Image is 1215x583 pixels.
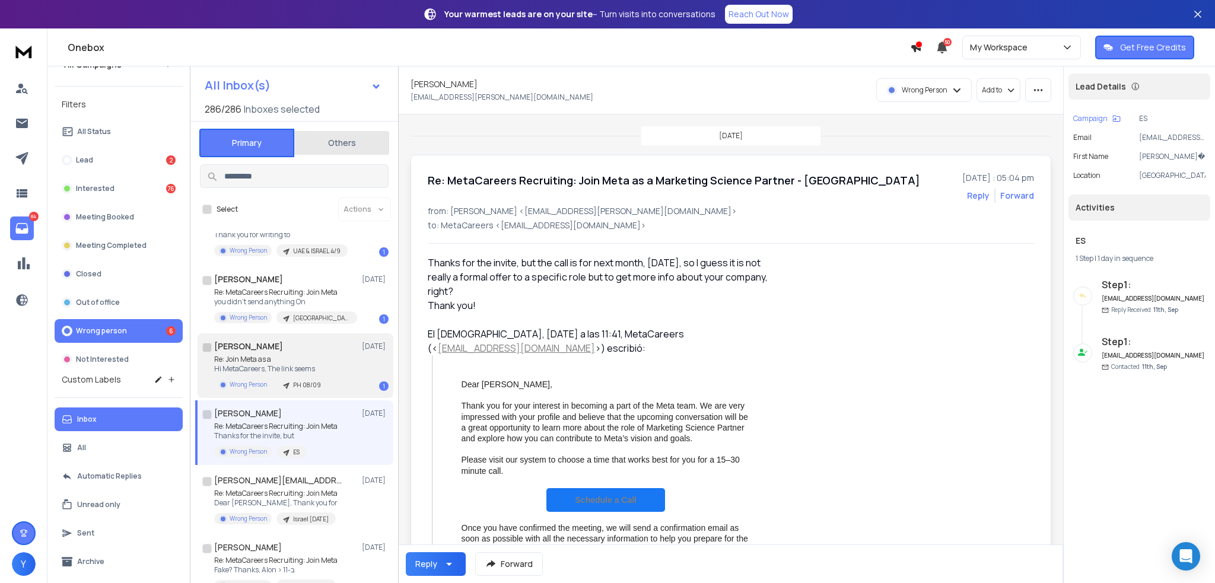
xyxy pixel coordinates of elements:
[546,488,665,512] a: Schedule a Call
[1172,542,1200,571] div: Open Intercom Messenger
[76,212,134,222] p: Meeting Booked
[55,205,183,229] button: Meeting Booked
[55,407,183,431] button: Inbox
[12,552,36,576] span: Y
[943,38,952,46] span: 50
[428,327,774,355] div: El [DEMOGRAPHIC_DATA], [DATE] a las 11:41, MetaCareers (< >) escribió:
[62,374,121,386] h3: Custom Labels
[230,246,267,255] p: Wrong Person
[462,454,750,476] div: Please visit our system to choose a time that works best for you for a 15–30 minute call.
[77,472,142,481] p: Automatic Replies
[1153,305,1178,314] span: 11th, Sep
[55,493,183,517] button: Unread only
[55,234,183,257] button: Meeting Completed
[406,552,466,576] button: Reply
[1076,235,1203,247] h1: ES
[1068,195,1210,221] div: Activities
[293,314,350,323] p: [GEOGRAPHIC_DATA] + [GEOGRAPHIC_DATA] [DATE]
[475,552,543,576] button: Forward
[1073,114,1108,123] p: Campaign
[415,558,437,570] div: Reply
[76,355,129,364] p: Not Interested
[1102,351,1206,360] h6: [EMAIL_ADDRESS][DOMAIN_NAME]
[214,230,348,240] p: Thank you for writing to
[214,355,328,364] p: Re: Join Meta as a
[77,528,94,538] p: Sent
[77,557,104,566] p: Archive
[462,523,750,555] div: Once you have confirmed the meeting, we will send a confirmation email as soon as possible with a...
[166,155,176,165] div: 2
[970,42,1032,53] p: My Workspace
[362,409,389,418] p: [DATE]
[10,216,34,240] a: 84
[379,247,389,257] div: 1
[29,212,39,221] p: 84
[230,380,267,389] p: Wrong Person
[1139,133,1206,142] p: [EMAIL_ADDRESS][PERSON_NAME][DOMAIN_NAME]
[55,521,183,545] button: Sent
[214,340,283,352] h1: [PERSON_NAME]
[1120,42,1186,53] p: Get Free Credits
[362,342,389,351] p: [DATE]
[725,5,793,24] a: Reach Out Now
[293,381,321,390] p: PH 08/09
[55,148,183,172] button: Lead2
[76,269,101,279] p: Closed
[199,129,294,157] button: Primary
[1000,190,1034,202] div: Forward
[379,381,389,391] div: 1
[362,476,389,485] p: [DATE]
[411,78,478,90] h1: [PERSON_NAME]
[76,184,114,193] p: Interested
[438,342,595,355] a: [EMAIL_ADDRESS][DOMAIN_NAME]
[55,96,183,113] h3: Filters
[1076,81,1126,93] p: Lead Details
[205,102,241,116] span: 286 / 286
[1073,171,1101,180] p: location
[217,205,238,214] label: Select
[719,131,743,141] p: [DATE]
[1073,133,1092,142] p: Email
[214,288,357,297] p: Re: MetaCareers Recruiting: Join Meta
[444,8,715,20] p: – Turn visits into conversations
[55,550,183,574] button: Archive
[77,127,111,136] p: All Status
[362,543,389,552] p: [DATE]
[1102,334,1206,349] h6: Step 1 :
[55,177,183,200] button: Interested76
[214,364,328,374] p: Hi MetaCareers, The link seems
[362,275,389,284] p: [DATE]
[55,436,183,460] button: All
[214,498,338,508] p: Dear [PERSON_NAME], Thank you for
[166,184,176,193] div: 76
[1111,362,1167,371] p: Contacted
[230,514,267,523] p: Wrong Person
[166,326,176,336] div: 6
[77,415,97,424] p: Inbox
[76,298,120,307] p: Out of office
[214,489,338,498] p: Re: MetaCareers Recruiting: Join Meta
[294,130,389,156] button: Others
[55,291,183,314] button: Out of office
[230,447,267,456] p: Wrong Person
[967,190,990,202] button: Reply
[12,40,36,62] img: logo
[1139,114,1206,123] p: ES
[428,298,774,313] div: Thank you!
[1102,294,1206,303] h6: [EMAIL_ADDRESS][DOMAIN_NAME]
[1095,36,1194,59] button: Get Free Credits
[55,262,183,286] button: Closed
[214,273,283,285] h1: [PERSON_NAME]
[214,431,338,441] p: Thanks for the invite, but
[77,500,120,509] p: Unread only
[293,247,341,256] p: UAE & ISRAEL 4/9
[462,400,750,444] div: Thank you for your interest in becoming a part of the Meta team. We are very impressed with your ...
[729,8,789,20] p: Reach Out Now
[428,256,774,313] div: Thanks for the invite, but the call is for next month, [DATE], so I guess it is not really a form...
[214,556,338,565] p: Re: MetaCareers Recruiting: Join Meta
[1073,152,1108,161] p: First Name
[76,155,93,165] p: Lead
[1111,305,1178,314] p: Reply Received
[444,8,593,20] strong: Your warmest leads are on your site
[428,219,1034,231] p: to: MetaCareers <[EMAIL_ADDRESS][DOMAIN_NAME]>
